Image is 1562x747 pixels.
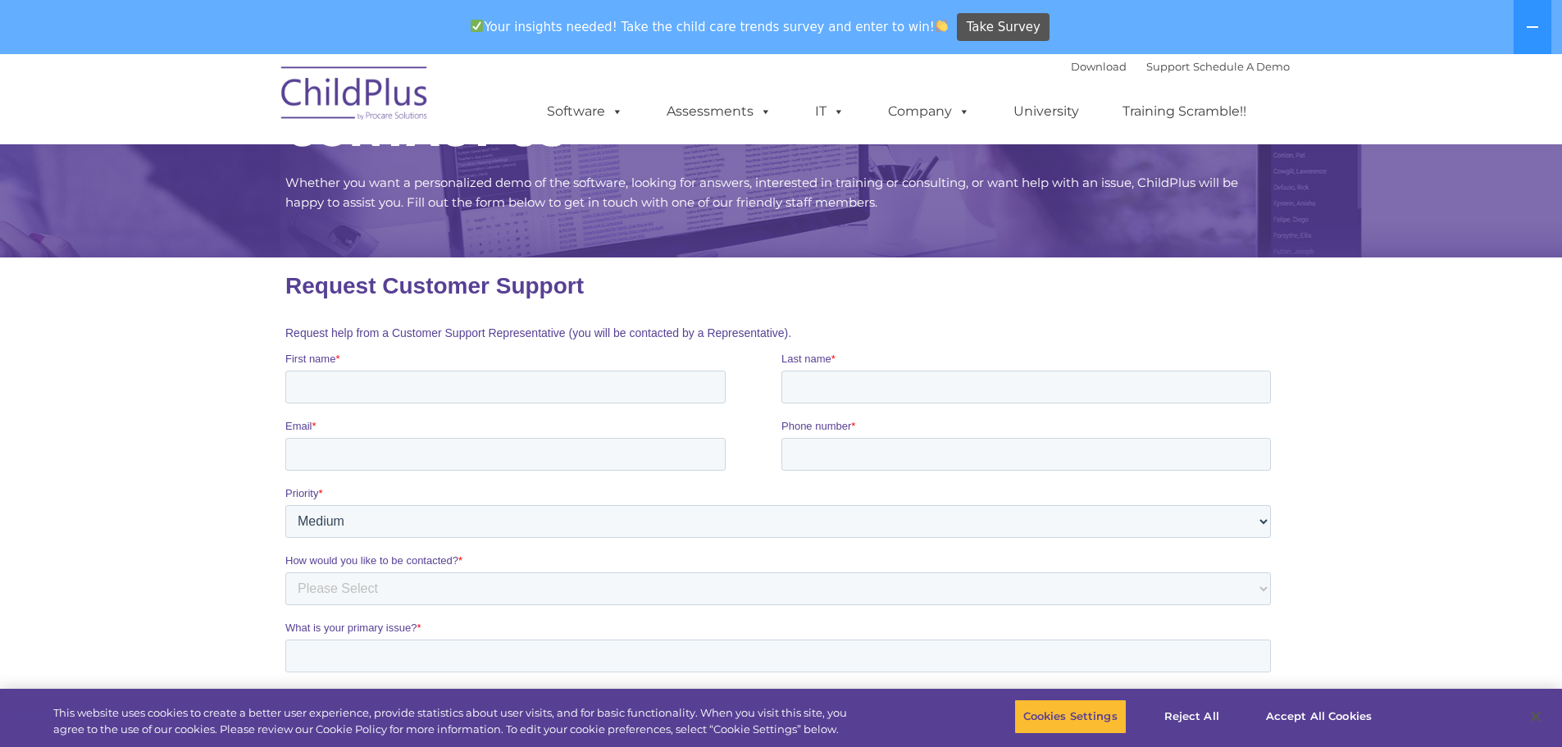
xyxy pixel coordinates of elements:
[650,95,788,128] a: Assessments
[1106,95,1263,128] a: Training Scramble!!
[1014,699,1127,734] button: Cookies Settings
[997,95,1095,128] a: University
[1141,699,1243,734] button: Reject All
[285,175,1238,210] span: Whether you want a personalized demo of the software, looking for answers, interested in training...
[1518,699,1554,735] button: Close
[1146,60,1190,73] a: Support
[273,55,437,137] img: ChildPlus by Procare Solutions
[967,13,1041,42] span: Take Survey
[1257,699,1381,734] button: Accept All Cookies
[957,13,1050,42] a: Take Survey
[1193,60,1290,73] a: Schedule A Demo
[872,95,986,128] a: Company
[53,705,859,737] div: This website uses cookies to create a better user experience, provide statistics about user visit...
[531,95,640,128] a: Software
[1071,60,1127,73] a: Download
[799,95,861,128] a: IT
[1071,60,1290,73] font: |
